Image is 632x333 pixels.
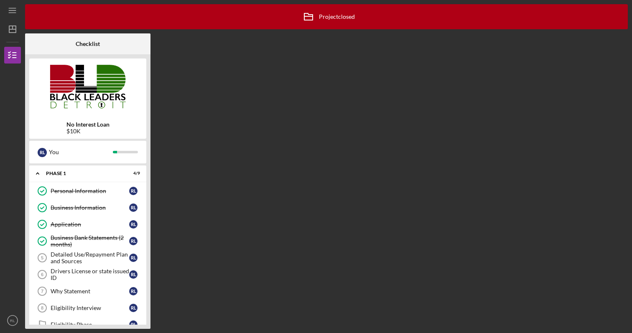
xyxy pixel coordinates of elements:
[41,272,43,277] tspan: 6
[51,251,129,264] div: Detailed Use/Repayment Plan and Sources
[10,318,15,323] text: RL
[33,249,142,266] a: 5Detailed Use/Repayment Plan and SourcesRL
[51,221,129,228] div: Application
[129,320,138,329] div: R L
[49,145,113,159] div: You
[41,255,43,260] tspan: 5
[38,148,47,157] div: R L
[298,6,355,27] div: Project closed
[51,204,129,211] div: Business Information
[33,233,142,249] a: Business Bank Statements (2 months)RL
[129,220,138,229] div: R L
[33,183,142,199] a: Personal InformationRL
[46,171,119,176] div: Phase 1
[129,203,138,212] div: R L
[29,63,146,113] img: Product logo
[41,305,43,310] tspan: 8
[33,316,142,333] a: Eligibility PhaseRL
[51,288,129,295] div: Why Statement
[76,41,100,47] b: Checklist
[51,188,129,194] div: Personal Information
[66,128,110,135] div: $10K
[41,289,43,294] tspan: 7
[51,321,129,328] div: Eligibility Phase
[129,304,138,312] div: R L
[129,237,138,245] div: R L
[129,187,138,195] div: R L
[33,283,142,300] a: 7Why StatementRL
[4,312,21,329] button: RL
[51,268,129,281] div: Drivers License or state issued ID
[33,300,142,316] a: 8Eligibility InterviewRL
[33,216,142,233] a: ApplicationRL
[129,254,138,262] div: R L
[33,199,142,216] a: Business InformationRL
[51,234,129,248] div: Business Bank Statements (2 months)
[129,270,138,279] div: R L
[66,121,110,128] b: No Interest Loan
[33,266,142,283] a: 6Drivers License or state issued IDRL
[51,305,129,311] div: Eligibility Interview
[125,171,140,176] div: 4 / 9
[129,287,138,295] div: R L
